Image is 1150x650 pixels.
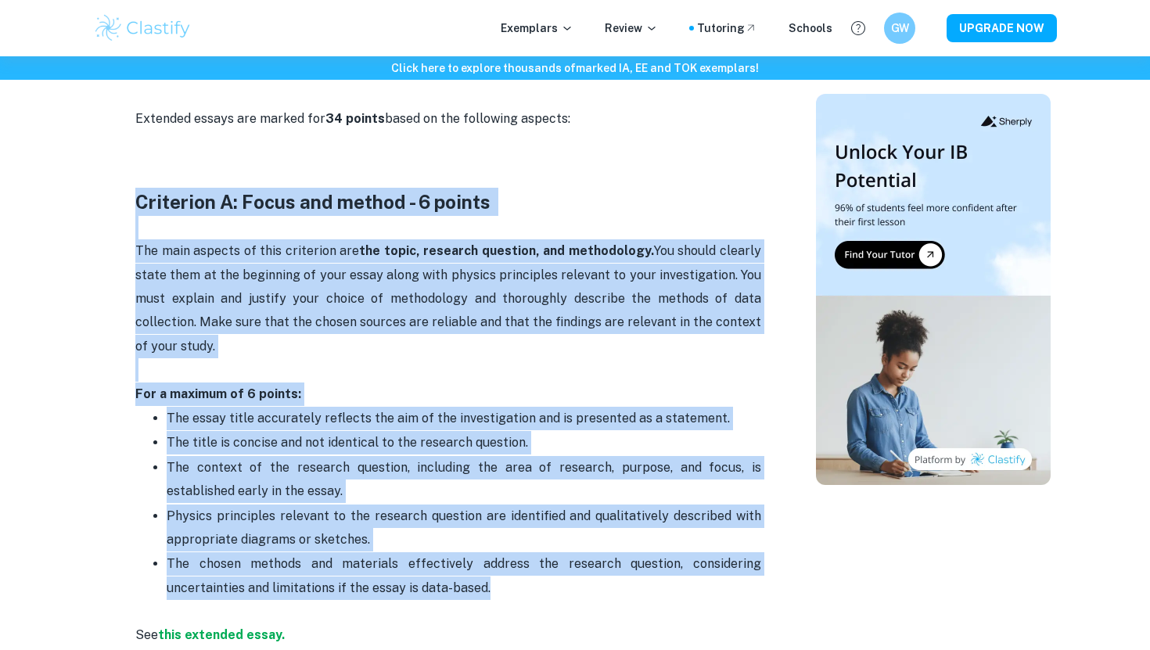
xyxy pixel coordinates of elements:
h6: Click here to explore thousands of marked IA, EE and TOK exemplars ! [3,59,1147,77]
button: Help and Feedback [845,15,871,41]
p: The chosen methods and materials effectively address the research question, considering uncertain... [167,552,761,600]
a: Tutoring [697,20,757,37]
button: GW [884,13,915,44]
p: The context of the research question, including the area of research, purpose, and focus, is esta... [167,456,761,504]
p: Exemplars [501,20,573,37]
p: Review [605,20,658,37]
strong: the topic, research question, and methodology. [359,243,654,258]
p: The title is concise and not identical to the research question. [167,431,761,454]
p: The essay title accurately reflects the aim of the investigation and is presented as a statement. [167,407,761,430]
h6: GW [891,20,909,37]
p: Extended essays are marked for based on the following aspects: [135,107,761,131]
strong: Criterion A: Focus and method - 6 points [135,191,491,213]
p: See [135,600,761,648]
img: Thumbnail [816,94,1051,485]
a: Schools [789,20,832,37]
p: Physics principles relevant to the research question are identified and qualitatively described w... [167,505,761,552]
button: UPGRADE NOW [947,14,1057,42]
img: Clastify logo [93,13,192,44]
strong: 34 points [325,111,385,126]
a: this extended essay. [158,627,285,642]
strong: For a maximum of 6 points: [135,386,301,401]
p: The main aspects of this criterion are You should clearly state them at the beginning of your ess... [135,216,761,406]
